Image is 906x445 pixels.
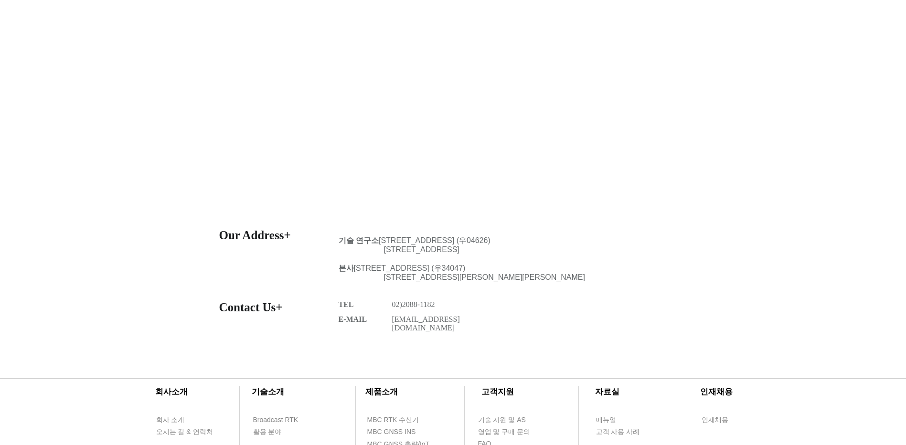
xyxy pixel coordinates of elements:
[478,414,549,426] a: 기술 지원 및 AS
[339,300,354,308] span: TEL
[700,387,733,396] span: ​인재채용
[156,426,220,438] a: 오시는 길 & 연락처
[702,415,728,425] span: 인재채용
[392,300,435,308] span: 02)2088-1182
[478,415,526,425] span: 기술 지원 및 AS
[253,414,308,426] a: Broadcast RTK
[481,387,514,396] span: ​고객지원
[253,427,282,437] span: 활용 분야
[156,414,211,426] a: 회사 소개
[367,415,419,425] span: MBC RTK 수신기
[367,414,438,426] a: MBC RTK 수신기
[595,387,619,396] span: ​자료실
[478,427,531,437] span: 영업 및 구매 문의
[367,426,426,438] a: MBC GNSS INS
[392,315,460,332] a: [EMAIL_ADDRESS][DOMAIN_NAME]
[155,387,188,396] span: ​회사소개
[339,236,379,244] span: 기술 연구소
[339,236,490,244] span: [STREET_ADDRESS] (우04626)
[219,301,283,314] span: Contact Us+
[729,144,906,445] iframe: Wix Chat
[339,315,367,323] span: E-MAIL
[339,264,354,272] span: 본사
[253,426,308,438] a: 활용 분야
[339,264,466,272] span: [STREET_ADDRESS] (우34047)
[596,414,650,426] a: 매뉴얼
[384,273,585,281] span: [STREET_ADDRESS][PERSON_NAME][PERSON_NAME]
[156,427,213,437] span: 오시는 길 & 연락처
[253,415,298,425] span: Broadcast RTK
[478,426,533,438] a: 영업 및 구매 문의
[596,427,640,437] span: 고객 사용 사례
[365,387,398,396] span: ​제품소개
[252,387,284,396] span: ​기술소개
[701,414,746,426] a: 인재채용
[367,427,416,437] span: MBC GNSS INS
[596,426,650,438] a: 고객 사용 사례
[596,415,616,425] span: 매뉴얼
[384,245,459,254] span: [STREET_ADDRESS]
[156,415,185,425] span: 회사 소개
